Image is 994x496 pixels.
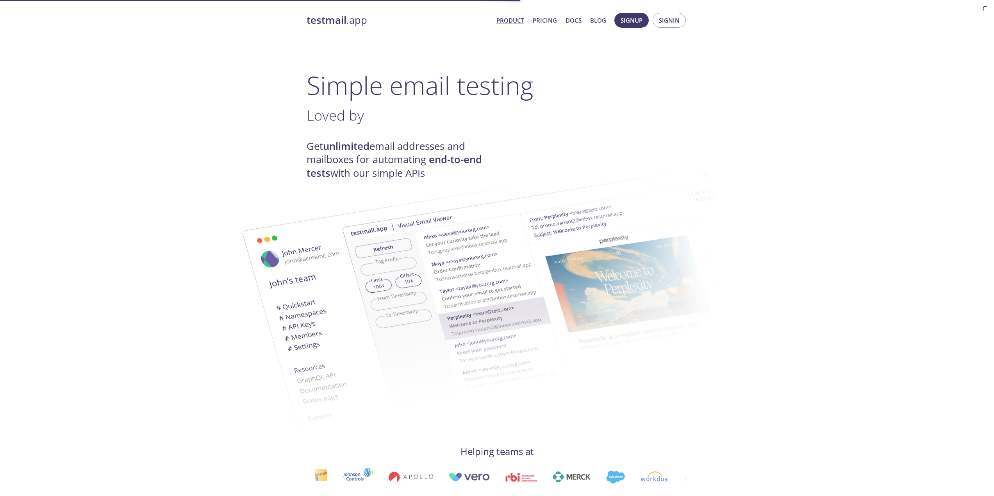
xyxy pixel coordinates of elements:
h1: Simple email testing [307,70,688,100]
button: Signup [614,13,649,28]
a: Product [496,15,524,25]
a: Docs [566,15,582,25]
span: Signin [659,15,680,25]
img: merck [549,471,587,482]
img: apollo [385,471,429,482]
button: Signin [653,13,686,28]
strong: testmail [307,13,346,27]
img: johnsoncontrols [339,468,369,486]
img: salesforce [602,471,621,484]
img: rbi [502,473,534,482]
span: Signup [621,15,642,25]
span: Loved by [307,105,364,125]
img: testmail-email-viewer [342,155,764,420]
h4: Get email addresses and mailboxes for automating with our simple APIs [307,140,497,180]
strong: unlimited [323,139,369,153]
a: Blog [590,15,606,25]
h4: Helping teams at [307,445,688,458]
img: testmail-email-viewer [213,181,635,445]
img: vero [445,473,486,482]
a: Pricing [533,15,557,25]
a: testmail.app [307,14,490,27]
strong: end-to-end tests [307,153,482,180]
img: workday [637,471,665,482]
